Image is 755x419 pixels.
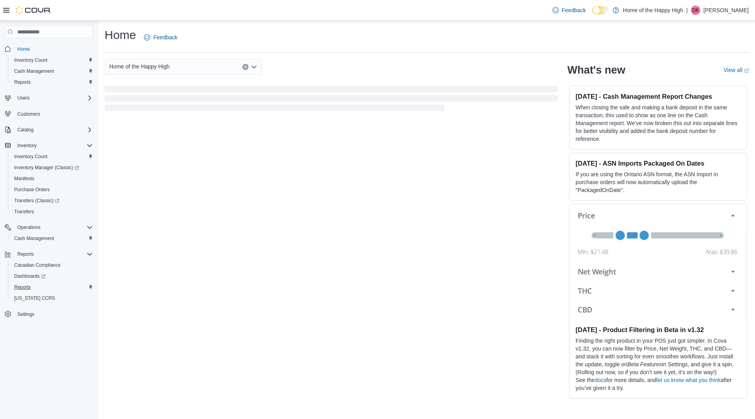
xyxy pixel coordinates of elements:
a: Inventory Count [11,55,51,65]
button: Operations [2,222,96,233]
a: Reports [11,78,34,87]
button: Inventory Count [8,151,96,162]
img: Cova [16,6,51,14]
button: Reports [8,77,96,88]
span: Manifests [14,175,34,182]
span: Feedback [153,33,177,41]
span: Inventory Manager (Classic) [14,164,79,171]
a: Transfers [11,207,37,216]
button: Home [2,43,96,54]
span: Purchase Orders [11,185,93,194]
a: Feedback [141,30,180,45]
p: If you are using the Ontario ASN format, the ASN Import in purchase orders will now automatically... [576,170,740,194]
span: Inventory Count [14,153,48,160]
a: Transfers (Classic) [11,196,63,205]
span: Catalog [14,125,93,135]
button: Customers [2,108,96,120]
span: [US_STATE] CCRS [14,295,55,301]
span: Manifests [11,174,93,183]
h3: [DATE] - ASN Imports Packaged On Dates [576,159,740,167]
a: Cash Management [11,66,57,76]
span: Washington CCRS [11,293,93,303]
span: Reports [11,282,93,292]
button: Open list of options [251,64,257,70]
a: docs [595,377,606,383]
span: Dashboards [11,271,93,281]
button: [US_STATE] CCRS [8,293,96,304]
button: Catalog [2,124,96,135]
button: Cash Management [8,233,96,244]
p: | [686,6,688,15]
span: Settings [14,309,93,319]
span: Users [14,93,93,103]
a: Cash Management [11,234,57,243]
button: Transfers [8,206,96,217]
em: Beta Features [627,361,662,367]
span: Dashboards [14,273,46,279]
span: Cash Management [11,234,93,243]
button: Users [14,93,33,103]
button: Inventory [2,140,96,151]
span: Reports [14,249,93,259]
span: Cash Management [14,68,54,74]
span: Reports [14,79,31,85]
span: Inventory [17,142,37,149]
a: Dashboards [11,271,49,281]
button: Catalog [14,125,37,135]
button: Reports [8,282,96,293]
button: Inventory [14,141,40,150]
span: Operations [14,223,93,232]
a: Canadian Compliance [11,260,64,270]
h3: [DATE] - Cash Management Report Changes [576,92,740,100]
span: Feedback [562,6,586,14]
span: Transfers (Classic) [11,196,93,205]
a: Inventory Manager (Classic) [11,163,82,172]
span: Inventory Count [14,57,48,63]
svg: External link [744,68,749,73]
span: Transfers [11,207,93,216]
span: Customers [17,111,40,117]
span: Inventory Count [11,152,93,161]
span: Purchase Orders [14,186,50,193]
span: Cash Management [11,66,93,76]
span: Canadian Compliance [14,262,61,268]
a: Customers [14,109,43,119]
p: Finding the right product in your POS just got simpler. In Cova v1.32, you can now filter by Pric... [576,337,740,376]
span: Customers [14,109,93,119]
span: Reports [14,284,31,290]
span: Home [14,44,93,54]
span: Home of the Happy High [109,62,169,71]
span: Inventory Manager (Classic) [11,163,93,172]
a: Inventory Manager (Classic) [8,162,96,173]
div: Daniel Khong [691,6,700,15]
nav: Complex example [5,40,93,340]
span: DK [692,6,699,15]
a: Inventory Count [11,152,51,161]
h2: What's new [567,64,625,76]
button: Canadian Compliance [8,260,96,271]
button: Reports [2,249,96,260]
p: When closing the safe and making a bank deposit in the same transaction, this used to show as one... [576,103,740,143]
span: Home [17,46,30,52]
button: Settings [2,308,96,320]
a: Feedback [549,2,589,18]
button: Cash Management [8,66,96,77]
button: Clear input [242,64,249,70]
span: Inventory Count [11,55,93,65]
button: Manifests [8,173,96,184]
span: Catalog [17,127,33,133]
button: Reports [14,249,37,259]
a: View allExternal link [724,67,749,73]
span: Loading [105,87,558,113]
a: Transfers (Classic) [8,195,96,206]
a: Purchase Orders [11,185,53,194]
button: Inventory Count [8,55,96,66]
span: Canadian Compliance [11,260,93,270]
span: Settings [17,311,34,317]
h1: Home [105,27,136,43]
a: Settings [14,310,37,319]
h3: [DATE] - Product Filtering in Beta in v1.32 [576,326,740,334]
span: Cash Management [14,235,54,242]
a: Manifests [11,174,37,183]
